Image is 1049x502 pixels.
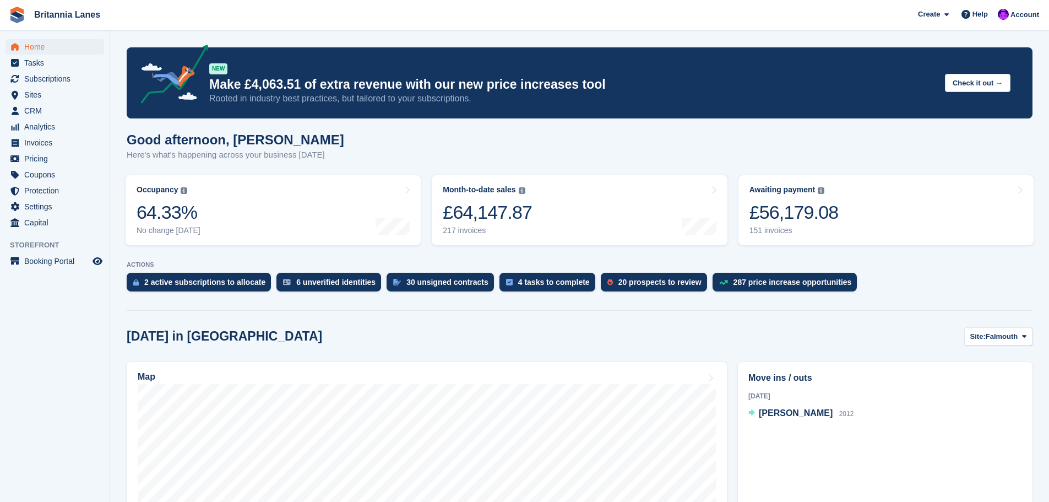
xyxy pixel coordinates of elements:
h1: Good afternoon, [PERSON_NAME] [127,132,344,147]
span: Subscriptions [24,71,90,87]
a: 4 tasks to complete [499,273,601,297]
div: 64.33% [137,201,200,224]
a: menu [6,103,104,118]
a: 30 unsigned contracts [387,273,499,297]
a: 6 unverified identities [276,273,387,297]
div: No change [DATE] [137,226,200,235]
a: Preview store [91,255,104,268]
div: 287 price increase opportunities [733,278,852,287]
span: Coupons [24,167,90,182]
div: £64,147.87 [443,201,532,224]
span: Sites [24,87,90,102]
p: Rooted in industry best practices, but tailored to your subscriptions. [209,93,936,105]
button: Check it out → [945,74,1010,92]
div: Awaiting payment [749,185,816,195]
span: Tasks [24,55,90,71]
a: 2 active subscriptions to allocate [127,273,276,297]
a: menu [6,167,104,182]
div: Month-to-date sales [443,185,515,195]
div: 217 invoices [443,226,532,235]
p: Here's what's happening across your business [DATE] [127,149,344,161]
span: Storefront [10,240,110,251]
img: prospect-51fa495bee0391a8d652442698ab0144808aea92771e9ea1ae160a38d050c398.svg [607,279,613,285]
img: stora-icon-8386f47178a22dfd0bd8f6a31ec36ba5ce8667c1dd55bd0f319d3a0aa187defe.svg [9,7,25,23]
a: 287 price increase opportunities [713,273,863,297]
div: 30 unsigned contracts [406,278,488,287]
div: 2 active subscriptions to allocate [144,278,265,287]
img: contract_signature_icon-13c848040528278c33f63329250d36e43548de30e8caae1d1a13099fd9432cc5.svg [393,279,401,285]
span: Site: [970,331,986,342]
img: active_subscription_to_allocate_icon-d502201f5373d7db506a760aba3b589e785aa758c864c3986d89f69b8ff3... [133,279,139,286]
span: Booking Portal [24,253,90,269]
h2: Map [138,372,155,382]
div: £56,179.08 [749,201,839,224]
span: Pricing [24,151,90,166]
span: Create [918,9,940,20]
span: 2012 [839,410,854,418]
div: 4 tasks to complete [518,278,590,287]
img: Mark Lane [998,9,1009,20]
img: price-adjustments-announcement-icon-8257ccfd72463d97f412b2fc003d46551f7dbcb40ab6d574587a9cd5c0d94... [132,45,209,107]
span: Protection [24,183,90,198]
div: 20 prospects to review [618,278,702,287]
a: menu [6,71,104,87]
span: Falmouth [986,331,1018,342]
span: Help [972,9,988,20]
span: Settings [24,199,90,214]
h2: [DATE] in [GEOGRAPHIC_DATA] [127,329,322,344]
img: price_increase_opportunities-93ffe204e8149a01c8c9dc8f82e8f89637d9d84a8eef4429ea346261dce0b2c0.svg [719,280,728,285]
a: menu [6,215,104,230]
img: icon-info-grey-7440780725fd019a000dd9b08b2336e03edf1995a4989e88bcd33f0948082b44.svg [181,187,187,194]
p: Make £4,063.51 of extra revenue with our new price increases tool [209,77,936,93]
a: menu [6,119,104,134]
div: Occupancy [137,185,178,195]
span: Invoices [24,135,90,150]
div: NEW [209,63,227,74]
span: Home [24,39,90,55]
a: Britannia Lanes [30,6,105,24]
div: 151 invoices [749,226,839,235]
span: Account [1010,9,1039,20]
a: menu [6,135,104,150]
img: icon-info-grey-7440780725fd019a000dd9b08b2336e03edf1995a4989e88bcd33f0948082b44.svg [519,187,525,194]
button: Site: Falmouth [964,327,1032,346]
a: menu [6,87,104,102]
a: menu [6,151,104,166]
h2: Move ins / outs [748,371,1022,385]
span: Capital [24,215,90,230]
span: CRM [24,103,90,118]
a: [PERSON_NAME] 2012 [748,407,854,421]
a: menu [6,183,104,198]
img: verify_identity-adf6edd0f0f0b5bbfe63781bf79b02c33cf7c696d77639b501bdc392416b5a36.svg [283,279,291,285]
div: [DATE] [748,391,1022,401]
a: Month-to-date sales £64,147.87 217 invoices [432,175,727,245]
a: menu [6,253,104,269]
span: [PERSON_NAME] [759,408,833,418]
a: Awaiting payment £56,179.08 151 invoices [738,175,1034,245]
a: Occupancy 64.33% No change [DATE] [126,175,421,245]
a: 20 prospects to review [601,273,713,297]
span: Analytics [24,119,90,134]
img: task-75834270c22a3079a89374b754ae025e5fb1db73e45f91037f5363f120a921f8.svg [506,279,513,285]
img: icon-info-grey-7440780725fd019a000dd9b08b2336e03edf1995a4989e88bcd33f0948082b44.svg [818,187,824,194]
a: menu [6,199,104,214]
p: ACTIONS [127,261,1032,268]
a: menu [6,39,104,55]
a: menu [6,55,104,71]
div: 6 unverified identities [296,278,376,287]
